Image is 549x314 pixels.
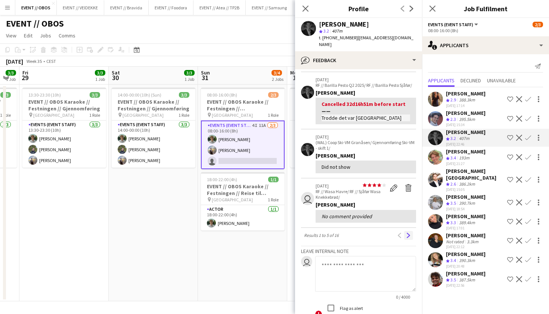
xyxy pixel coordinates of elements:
button: EVENT // Foodora [149,0,193,15]
span: 3.5 [450,200,456,206]
app-job-card: 08:00-16:00 (8h)2/3EVENT // OBOS Karaoke // Festningen // [GEOGRAPHIC_DATA] [GEOGRAPHIC_DATA]1 Ro... [201,88,285,169]
h3: EVENT // OBOS Karaoke // Festningen // Tilbakelevering [290,98,374,112]
a: Comms [56,31,78,40]
div: [PERSON_NAME] [446,90,486,97]
label: Flag as alert [338,305,363,311]
span: 18:00-22:00 (4h) [207,177,237,182]
span: 3.5 [450,277,456,283]
span: Sun [201,69,210,76]
div: Cancelled 32d16h51m before start [322,101,410,114]
div: 389.4km [457,220,477,226]
div: [PERSON_NAME] [446,232,486,239]
div: [DATE] 22:56 [446,283,486,288]
button: EVENT // Bravida [104,0,149,15]
span: 30 [111,73,120,82]
p: [DATE] [316,77,416,82]
span: 1 Role [268,112,279,118]
h3: EVENT // OBOS Karaoke // Festningen // [GEOGRAPHIC_DATA] [201,98,285,112]
span: Week 35 [25,58,43,64]
span: Events (Event Staff) [428,22,473,27]
a: View [3,31,19,40]
div: Trodde det var [GEOGRAPHIC_DATA] [322,115,410,121]
app-card-role: Events (Event Staff)3/313:30-23:30 (10h)[PERSON_NAME][PERSON_NAME][PERSON_NAME] [22,121,106,168]
span: 2.6 [450,181,456,187]
span: 3/3 [6,70,16,76]
app-job-card: 18:00-22:00 (4h)1/1EVENT // OBOS Karaoke // Festningen // Reise til [GEOGRAPHIC_DATA] [GEOGRAPHIC... [201,172,285,231]
div: [DATE] 22:12 [446,244,486,249]
span: Jobs [40,32,51,39]
span: 3.2 [450,135,456,141]
app-card-role: Events (Event Staff)3/308:00-15:00 (7h)[PERSON_NAME][PERSON_NAME][PERSON_NAME] [290,121,374,168]
h3: EVENT // OBOS Karaoke // Festningen // Gjennomføring [22,98,106,112]
div: Applicants [422,36,549,54]
h3: Profile [295,4,422,13]
div: CEST [46,58,56,64]
h3: EVENT // OBOS Karaoke // Festningen // Reise til [GEOGRAPHIC_DATA] [201,183,285,196]
div: [DATE] 20:48 [446,264,486,269]
a: Jobs [37,31,54,40]
p: RF // Wasa Havre/ RF // Sjåfør Wasa Knekkebrød/ [316,189,386,200]
span: View [6,32,16,39]
p: RF // Barilla Pesto Q2 2025/ RF // Barilla Pesto Sjåfør/ [316,82,416,88]
div: 390.3km [457,257,477,264]
span: [GEOGRAPHIC_DATA] [33,112,74,118]
div: [DATE] [6,58,23,65]
span: 407m [331,28,344,34]
span: 1 Role [89,112,100,118]
span: | [EMAIL_ADDRESS][DOMAIN_NAME] [319,35,413,47]
div: 390.7km [457,200,477,207]
span: 31 [200,73,210,82]
h3: Leave internal note [301,248,416,254]
div: [DATE] 15:05 [446,187,504,192]
span: 29 [21,73,28,82]
div: [PERSON_NAME] [446,129,486,135]
span: 2/3 [533,22,543,27]
p: (WAL) Coop Ski-VM Granåsen/ Gjennomføring Ski-VM - skift 1/ [316,140,416,151]
span: 14:00-00:00 (10h) (Sun) [118,92,161,98]
span: Edit [24,32,32,39]
span: 1 Role [268,197,279,202]
div: [DATE] 22:46 [446,142,486,147]
button: EVENT // OBOS [15,0,57,15]
div: [PERSON_NAME] [446,251,486,257]
div: [PERSON_NAME] [446,270,486,277]
span: 3.2 [323,28,329,34]
div: 395.5km [457,116,477,123]
div: [PERSON_NAME] [319,21,369,28]
span: 3.4 [450,155,456,161]
div: [PERSON_NAME] [316,152,416,159]
div: [PERSON_NAME] [446,213,486,220]
button: EVENT // Samsung [246,0,293,15]
h3: Job Fulfilment [422,4,549,13]
span: Sat [112,69,120,76]
span: 1 Role [179,112,189,118]
span: 13:30-23:30 (10h) [28,92,61,98]
div: [PERSON_NAME] [446,193,486,200]
div: 08:00-16:00 (8h) [428,28,543,33]
div: [PERSON_NAME][GEOGRAPHIC_DATA] [446,168,504,181]
div: 2 Jobs [272,76,283,82]
div: 3.3km [465,239,480,244]
span: 0 / 4000 [390,294,416,300]
span: 3/3 [0,92,11,98]
div: 387.5km [457,277,477,283]
h1: EVENT // OBOS [6,18,64,29]
div: 13:30-23:30 (10h)3/3EVENT // OBOS Karaoke // Festningen // Gjennomføring [GEOGRAPHIC_DATA]1 RoleE... [22,88,106,168]
div: Did not show [322,164,410,170]
span: Applicants [428,78,455,83]
app-job-card: 14:00-00:00 (10h) (Sun)3/3EVENT // OBOS Karaoke // Festningen // Gjennomføring [GEOGRAPHIC_DATA]1... [112,88,195,168]
span: Comms [59,32,75,39]
span: [GEOGRAPHIC_DATA] [212,112,253,118]
button: EVENT // OSLO URBAN WEEK 2025 [293,0,369,15]
button: EVENT // VEIDEKKE [57,0,104,15]
span: 1 [289,73,300,82]
app-job-card: 08:00-15:00 (7h)3/3EVENT // OBOS Karaoke // Festningen // Tilbakelevering [GEOGRAPHIC_DATA]1 Role... [290,88,374,168]
span: Results 1 to 5 of 16 [301,232,342,238]
div: 407m [457,135,471,142]
p: [DATE] [316,183,386,189]
span: 3.3 [450,220,456,225]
